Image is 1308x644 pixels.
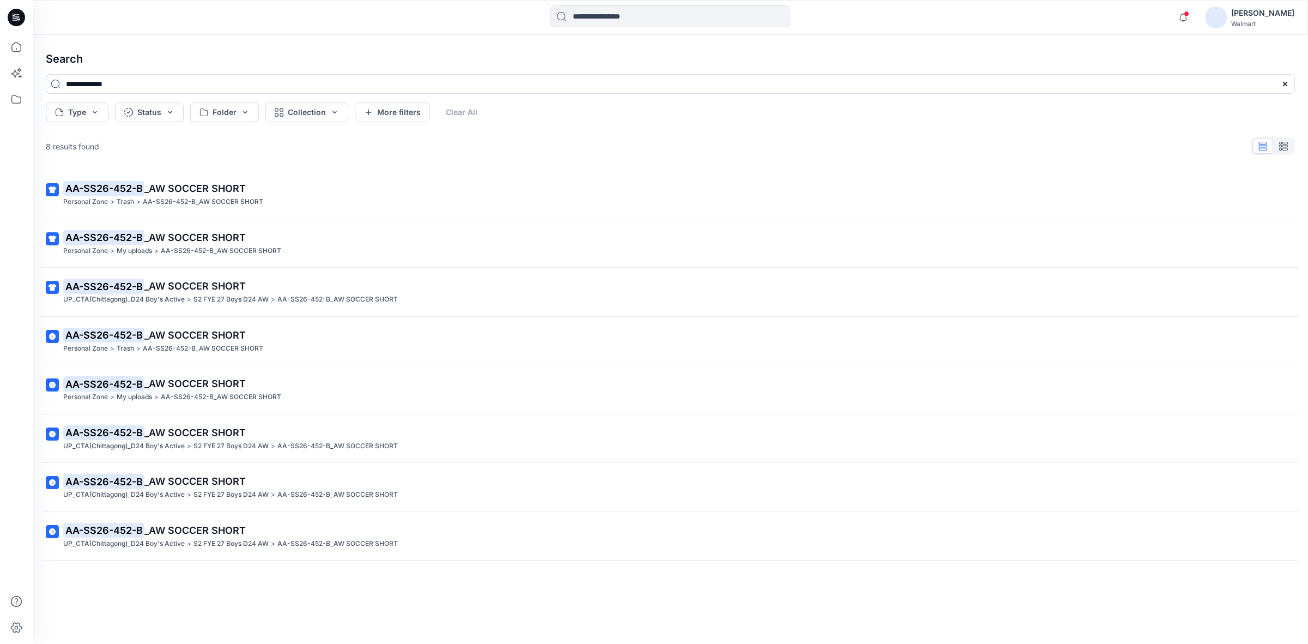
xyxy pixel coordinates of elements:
span: _AW SOCCER SHORT [144,476,246,487]
button: Status [115,103,184,122]
h4: Search [37,44,1304,74]
p: UP_CTA(Chittagong)_D24 Boy's Active [63,489,185,501]
p: Personal Zone [63,343,108,354]
mark: AA-SS26-452-B [63,376,144,392]
p: > [271,538,275,550]
p: S2 FYE 27 Boys D24 AW [193,294,269,305]
p: AA-SS26-452-B_AW SOCCER SHORT [161,245,281,257]
p: UP_CTA(Chittagong)_D24 Boy's Active [63,538,185,550]
a: AA-SS26-452-B_AW SOCCER SHORTUP_CTA(Chittagong)_D24 Boy's Active>S2 FYE 27 Boys D24 AW>AA-SS26-45... [39,419,1301,459]
span: _AW SOCCER SHORT [144,183,246,194]
mark: AA-SS26-452-B [63,474,144,489]
p: Personal Zone [63,245,108,257]
a: AA-SS26-452-B_AW SOCCER SHORTUP_CTA(Chittagong)_D24 Boy's Active>S2 FYE 27 Boys D24 AW>AA-SS26-45... [39,272,1301,312]
p: Personal Zone [63,196,108,208]
p: > [271,489,275,501]
p: AA-SS26-452-B_AW SOCCER SHORT [143,196,263,208]
a: AA-SS26-452-B_AW SOCCER SHORTPersonal Zone>Trash>AA-SS26-452-B_AW SOCCER SHORT [39,321,1301,361]
p: My uploads [117,392,152,403]
p: > [136,343,141,354]
button: Folder [190,103,259,122]
p: > [187,294,191,305]
span: _AW SOCCER SHORT [144,280,246,292]
p: > [154,245,159,257]
p: > [271,294,275,305]
span: _AW SOCCER SHORT [144,329,246,341]
p: > [271,441,275,452]
p: S2 FYE 27 Boys D24 AW [193,489,269,501]
mark: AA-SS26-452-B [63,327,144,342]
p: > [110,343,114,354]
a: AA-SS26-452-B_AW SOCCER SHORTPersonal Zone>My uploads>AA-SS26-452-B_AW SOCCER SHORT [39,370,1301,410]
p: AA-SS26-452-B_AW SOCCER SHORT [277,489,398,501]
mark: AA-SS26-452-B [63,425,144,440]
p: AA-SS26-452-B_AW SOCCER SHORT [277,538,398,550]
div: [PERSON_NAME] [1231,7,1294,20]
mark: AA-SS26-452-B [63,279,144,294]
p: > [110,196,114,208]
a: AA-SS26-452-B_AW SOCCER SHORTPersonal Zone>My uploads>AA-SS26-452-B_AW SOCCER SHORT [39,224,1301,263]
p: Trash [117,196,134,208]
a: AA-SS26-452-B_AW SOCCER SHORTUP_CTA(Chittagong)_D24 Boy's Active>S2 FYE 27 Boys D24 AW>AA-SS26-45... [39,516,1301,556]
p: My uploads [117,245,152,257]
p: AA-SS26-452-B_AW SOCCER SHORT [277,294,398,305]
a: AA-SS26-452-B_AW SOCCER SHORTUP_CTA(Chittagong)_D24 Boy's Active>S2 FYE 27 Boys D24 AW>AA-SS26-45... [39,467,1301,507]
p: > [187,538,191,550]
span: _AW SOCCER SHORT [144,232,246,243]
div: Walmart [1231,20,1294,28]
p: UP_CTA(Chittagong)_D24 Boy's Active [63,294,185,305]
p: > [136,196,141,208]
a: AA-SS26-452-B_AW SOCCER SHORTPersonal Zone>Trash>AA-SS26-452-B_AW SOCCER SHORT [39,174,1301,214]
p: AA-SS26-452-B_AW SOCCER SHORT [161,392,281,403]
p: > [187,489,191,501]
mark: AA-SS26-452-B [63,230,144,245]
p: > [110,245,114,257]
span: _AW SOCCER SHORT [144,525,246,536]
button: Type [46,103,108,122]
p: Trash [117,343,134,354]
img: avatar [1205,7,1227,28]
button: Collection [265,103,348,122]
mark: AA-SS26-452-B [63,180,144,196]
p: S2 FYE 27 Boys D24 AW [193,538,269,550]
button: More filters [355,103,430,122]
p: S2 FYE 27 Boys D24 AW [193,441,269,452]
span: _AW SOCCER SHORT [144,427,246,438]
p: UP_CTA(Chittagong)_D24 Boy's Active [63,441,185,452]
p: 8 results found [46,141,99,152]
p: Personal Zone [63,392,108,403]
p: > [110,392,114,403]
span: _AW SOCCER SHORT [144,378,246,389]
p: > [154,392,159,403]
p: AA-SS26-452-B_AW SOCCER SHORT [143,343,263,354]
p: > [187,441,191,452]
p: AA-SS26-452-B_AW SOCCER SHORT [277,441,398,452]
mark: AA-SS26-452-B [63,522,144,538]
